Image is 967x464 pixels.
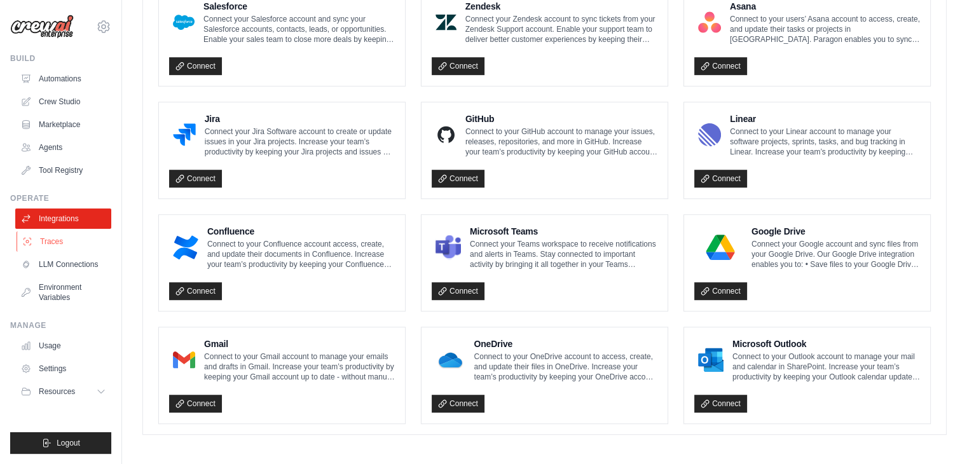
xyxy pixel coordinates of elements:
[465,113,657,125] h4: GitHub
[698,235,743,260] img: Google Drive Logo
[694,395,747,413] a: Connect
[15,137,111,158] a: Agents
[15,208,111,229] a: Integrations
[205,126,395,157] p: Connect your Jira Software account to create or update issues in your Jira projects. Increase you...
[169,170,222,188] a: Connect
[17,231,113,252] a: Traces
[207,239,395,270] p: Connect to your Confluence account access, create, and update their documents in Confluence. Incr...
[698,10,721,35] img: Asana Logo
[204,338,395,350] h4: Gmail
[694,57,747,75] a: Connect
[694,282,747,300] a: Connect
[435,347,465,372] img: OneDrive Logo
[730,113,920,125] h4: Linear
[15,92,111,112] a: Crew Studio
[474,351,658,382] p: Connect to your OneDrive account to access, create, and update their files in OneDrive. Increase ...
[57,438,80,448] span: Logout
[751,225,920,238] h4: Google Drive
[694,170,747,188] a: Connect
[15,358,111,379] a: Settings
[730,14,920,44] p: Connect to your users’ Asana account to access, create, and update their tasks or projects in [GE...
[732,338,920,350] h4: Microsoft Outlook
[15,336,111,356] a: Usage
[39,386,75,397] span: Resources
[205,113,395,125] h4: Jira
[203,14,395,44] p: Connect your Salesforce account and sync your Salesforce accounts, contacts, leads, or opportunit...
[10,320,111,331] div: Manage
[432,57,484,75] a: Connect
[465,126,657,157] p: Connect to your GitHub account to manage your issues, releases, repositories, and more in GitHub....
[173,235,198,260] img: Confluence Logo
[432,395,484,413] a: Connect
[207,225,395,238] h4: Confluence
[435,122,456,147] img: GitHub Logo
[432,282,484,300] a: Connect
[15,381,111,402] button: Resources
[15,69,111,89] a: Automations
[173,122,196,147] img: Jira Logo
[432,170,484,188] a: Connect
[10,432,111,454] button: Logout
[698,347,724,372] img: Microsoft Outlook Logo
[15,114,111,135] a: Marketplace
[698,122,721,147] img: Linear Logo
[435,10,456,35] img: Zendesk Logo
[15,277,111,308] a: Environment Variables
[732,351,920,382] p: Connect to your Outlook account to manage your mail and calendar in SharePoint. Increase your tea...
[10,53,111,64] div: Build
[470,225,657,238] h4: Microsoft Teams
[173,10,195,35] img: Salesforce Logo
[435,235,461,260] img: Microsoft Teams Logo
[474,338,658,350] h4: OneDrive
[10,15,74,39] img: Logo
[10,193,111,203] div: Operate
[15,254,111,275] a: LLM Connections
[470,239,657,270] p: Connect your Teams workspace to receive notifications and alerts in Teams. Stay connected to impo...
[751,239,920,270] p: Connect your Google account and sync files from your Google Drive. Our Google Drive integration e...
[730,126,920,157] p: Connect to your Linear account to manage your software projects, sprints, tasks, and bug tracking...
[169,395,222,413] a: Connect
[169,57,222,75] a: Connect
[15,160,111,181] a: Tool Registry
[204,351,395,382] p: Connect to your Gmail account to manage your emails and drafts in Gmail. Increase your team’s pro...
[173,347,195,372] img: Gmail Logo
[465,14,657,44] p: Connect your Zendesk account to sync tickets from your Zendesk Support account. Enable your suppo...
[169,282,222,300] a: Connect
